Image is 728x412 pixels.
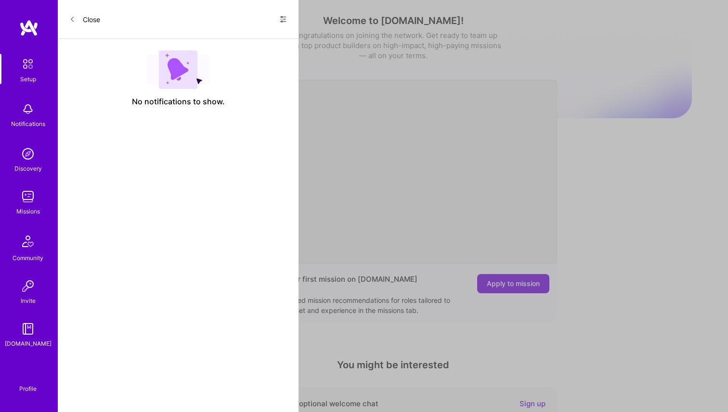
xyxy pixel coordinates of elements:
[21,296,36,306] div: Invite
[18,100,38,119] img: bell
[5,338,52,349] div: [DOMAIN_NAME]
[11,119,45,129] div: Notifications
[69,12,100,27] button: Close
[16,374,40,393] a: Profile
[18,144,38,163] img: discovery
[19,19,39,37] img: logo
[18,187,38,206] img: teamwork
[18,54,38,74] img: setup
[132,97,225,107] span: No notifications to show.
[14,163,42,174] div: Discovery
[16,206,40,216] div: Missions
[18,319,38,338] img: guide book
[13,253,43,263] div: Community
[19,384,37,393] div: Profile
[20,74,36,84] div: Setup
[146,50,210,89] img: empty
[18,276,38,296] img: Invite
[16,230,39,253] img: Community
